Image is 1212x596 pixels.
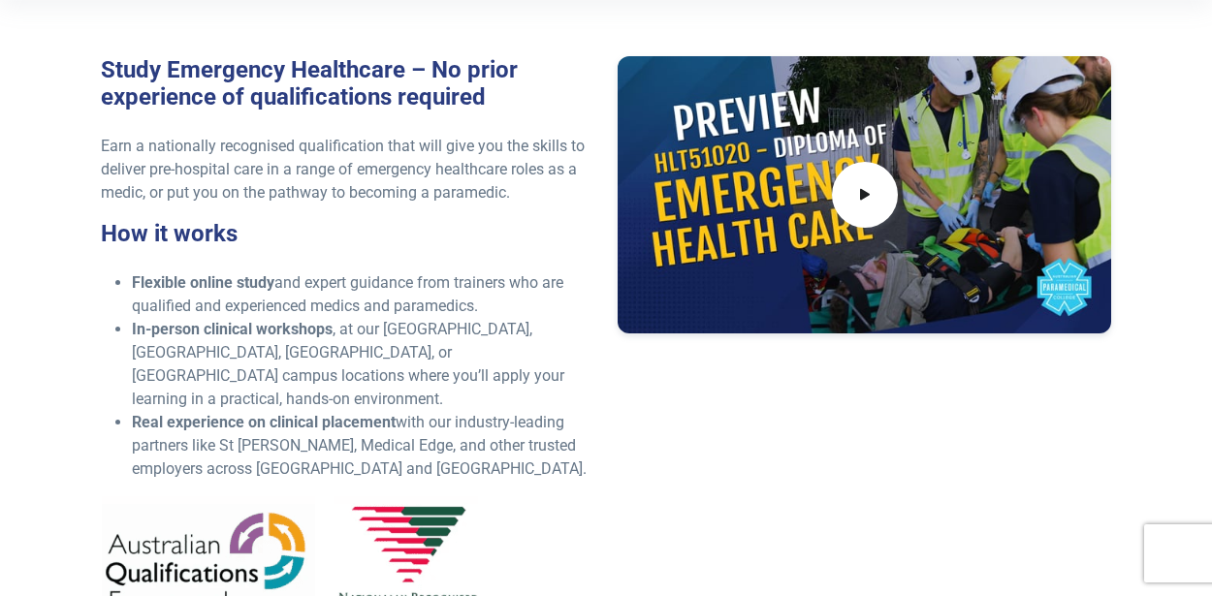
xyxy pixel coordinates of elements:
[132,273,274,292] strong: Flexible online study
[101,220,594,248] h3: How it works
[132,318,594,411] li: , at our [GEOGRAPHIC_DATA], [GEOGRAPHIC_DATA], [GEOGRAPHIC_DATA], or [GEOGRAPHIC_DATA] campus loc...
[132,413,396,431] strong: Real experience on clinical placement
[132,320,333,338] strong: In-person clinical workshops
[132,411,594,481] li: with our industry-leading partners like St [PERSON_NAME], Medical Edge, and other trusted employe...
[101,135,594,204] p: Earn a nationally recognised qualification that will give you the skills to deliver pre-hospital ...
[132,271,594,318] li: and expert guidance from trainers who are qualified and experienced medics and paramedics.
[101,56,594,112] h3: Study Emergency Healthcare – No prior experience of qualifications required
